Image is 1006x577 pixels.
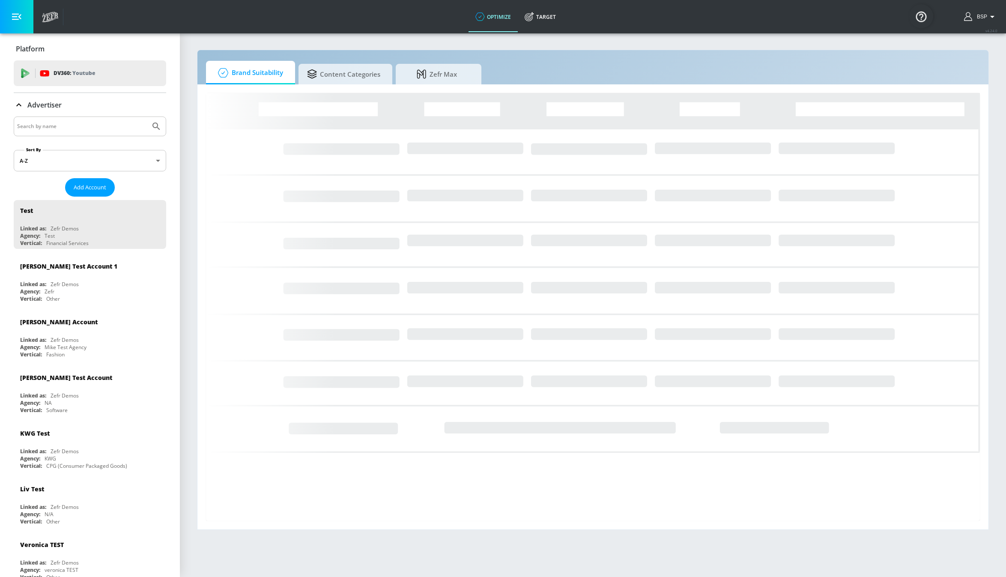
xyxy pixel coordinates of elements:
input: Search by name [17,121,147,132]
div: Agency: [20,455,40,462]
div: TestLinked as:Zefr DemosAgency:TestVertical:Financial Services [14,200,166,249]
div: Agency: [20,566,40,574]
div: Advertiser [14,93,166,117]
div: Vertical: [20,407,42,414]
div: KWG TestLinked as:Zefr DemosAgency:KWGVertical:CPG (Consumer Packaged Goods) [14,423,166,472]
div: Mike Test Agency [45,344,87,351]
div: Zefr Demos [51,559,79,566]
div: [PERSON_NAME] AccountLinked as:Zefr DemosAgency:Mike Test AgencyVertical:Fashion [14,311,166,360]
div: Zefr Demos [51,448,79,455]
div: KWG Test [20,429,50,437]
p: Platform [16,44,45,54]
div: Linked as: [20,392,46,399]
span: Zefr Max [404,64,469,84]
div: Linked as: [20,503,46,511]
a: optimize [469,1,518,32]
div: Test [20,206,33,215]
span: v 4.24.0 [985,28,997,33]
div: Fashion [46,351,65,358]
div: Zefr Demos [51,225,79,232]
div: Vertical: [20,239,42,247]
div: Agency: [20,344,40,351]
div: [PERSON_NAME] Test Account 1Linked as:Zefr DemosAgency:ZefrVertical:Other [14,256,166,305]
div: A-Z [14,150,166,171]
div: Zefr Demos [51,281,79,288]
div: Linked as: [20,336,46,344]
div: Other [46,518,60,525]
div: DV360: Youtube [14,60,166,86]
div: [PERSON_NAME] Test AccountLinked as:Zefr DemosAgency:NAVertical:Software [14,367,166,416]
div: Liv TestLinked as:Zefr DemosAgency:N/AVertical:Other [14,478,166,527]
div: Vertical: [20,462,42,469]
p: DV360: [54,69,95,78]
span: Content Categories [307,64,380,84]
div: N/A [45,511,54,518]
span: Add Account [74,182,106,192]
div: Zefr Demos [51,336,79,344]
p: Advertiser [27,100,62,110]
div: Agency: [20,399,40,407]
div: Linked as: [20,225,46,232]
div: Platform [14,37,166,61]
div: Vertical: [20,518,42,525]
div: Agency: [20,288,40,295]
a: Target [518,1,563,32]
p: Youtube [72,69,95,78]
span: Brand Suitability [215,63,283,83]
div: Liv Test [20,485,44,493]
div: Zefr Demos [51,392,79,399]
span: login as: bsp_linking@zefr.com [973,14,987,20]
div: Software [46,407,68,414]
div: [PERSON_NAME] Account [20,318,98,326]
label: Sort By [24,147,43,152]
div: KWG [45,455,56,462]
div: CPG (Consumer Packaged Goods) [46,462,127,469]
div: Linked as: [20,559,46,566]
div: Financial Services [46,239,89,247]
div: veronica TEST [45,566,78,574]
div: [PERSON_NAME] Test Account [20,374,112,382]
div: Vertical: [20,351,42,358]
div: Agency: [20,232,40,239]
div: Zefr Demos [51,503,79,511]
div: [PERSON_NAME] Test Account 1 [20,262,117,270]
div: Linked as: [20,281,46,288]
button: Open Resource Center [909,4,933,28]
div: Other [46,295,60,302]
div: Zefr [45,288,54,295]
div: Vertical: [20,295,42,302]
button: Add Account [65,178,115,197]
div: Agency: [20,511,40,518]
button: BSP [964,12,997,22]
div: NA [45,399,52,407]
div: Linked as: [20,448,46,455]
div: Veronica TEST [20,541,64,549]
div: Test [45,232,55,239]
